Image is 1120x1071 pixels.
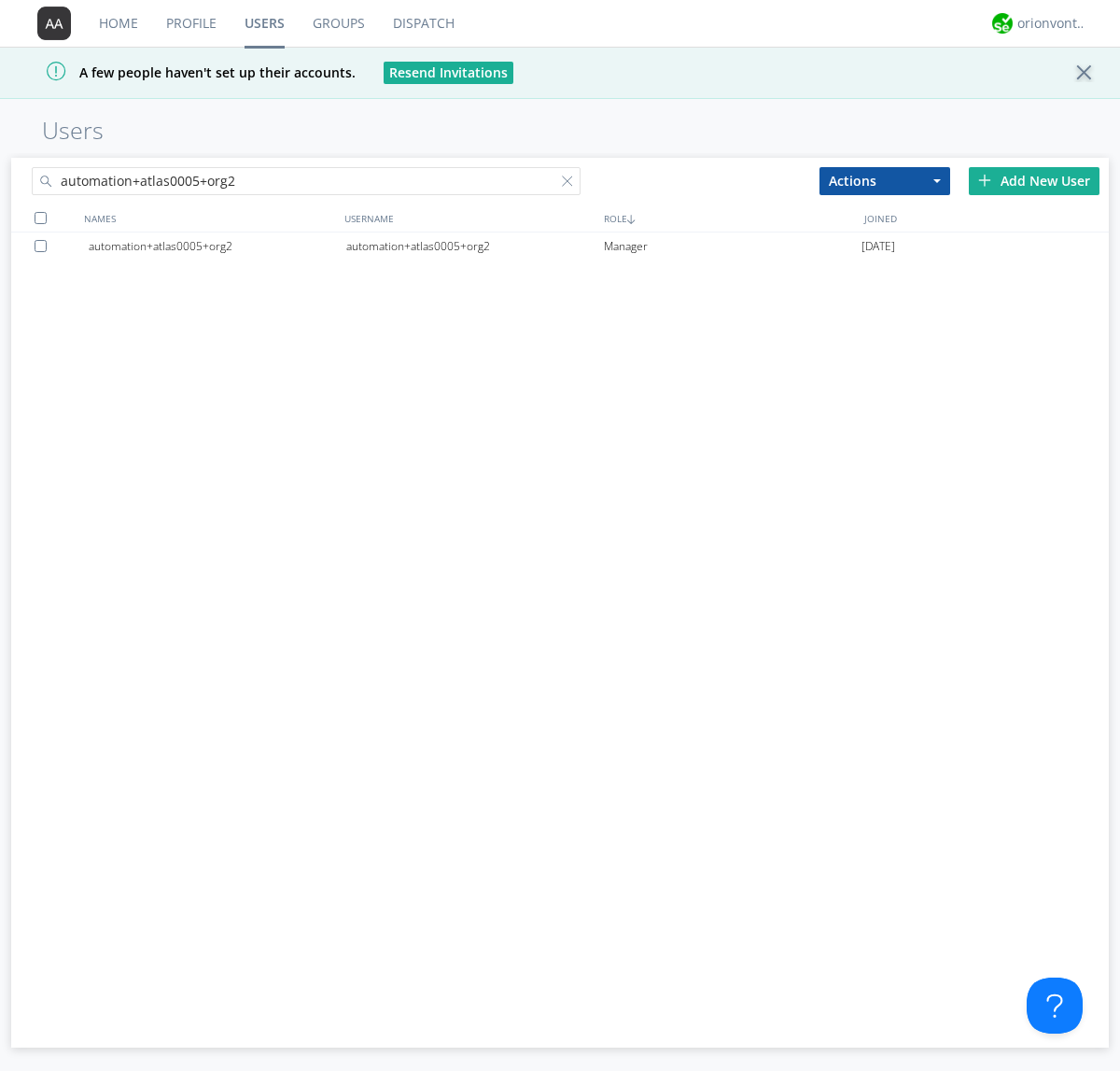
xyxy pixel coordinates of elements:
div: USERNAME [340,204,600,232]
span: [DATE] [861,233,895,261]
div: NAMES [79,204,340,232]
img: 29d36aed6fa347d5a1537e7736e6aa13 [992,13,1013,34]
div: automation+atlas0005+org2 [346,233,604,261]
button: Actions [819,167,950,195]
input: Search users [32,167,581,195]
div: ROLE [599,204,860,232]
a: automation+atlas0005+org2automation+atlas0005+org2Manager[DATE] [11,233,1109,261]
div: JOINED [860,204,1120,232]
img: 373638.png [37,7,71,40]
div: orionvontas+atlas+automation+org2 [1017,14,1087,33]
div: Add New User [969,167,1099,195]
button: Resend Invitations [384,62,513,84]
div: automation+atlas0005+org2 [89,233,346,261]
img: plus.svg [978,174,991,187]
span: A few people haven't set up their accounts. [14,63,356,81]
iframe: Toggle Customer Support [1027,978,1083,1034]
div: Manager [604,233,861,261]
